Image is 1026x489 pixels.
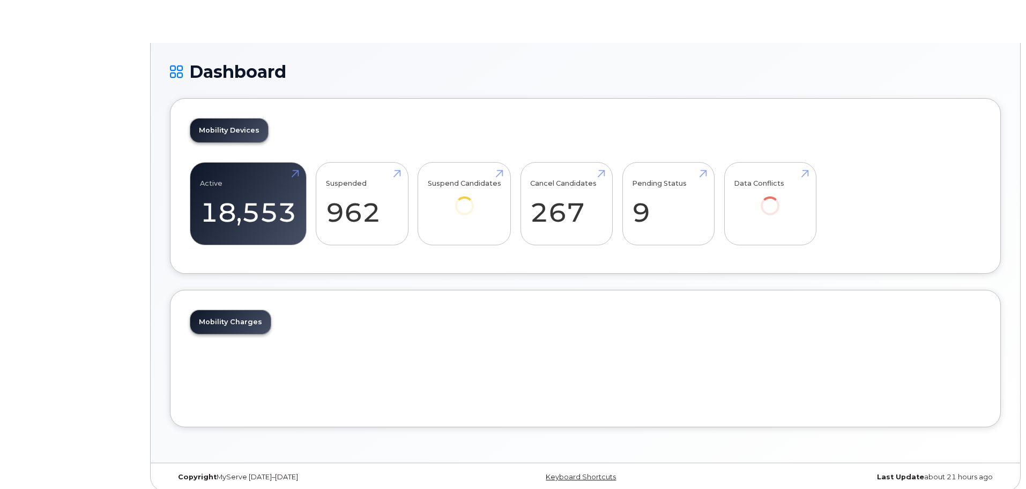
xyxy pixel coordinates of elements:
div: MyServe [DATE]–[DATE] [170,473,447,481]
a: Suspended 962 [326,169,398,239]
a: Pending Status 9 [632,169,704,239]
a: Mobility Charges [190,310,271,334]
strong: Last Update [877,473,924,481]
a: Suspend Candidates [428,169,501,230]
h1: Dashboard [170,62,1001,81]
a: Active 18,553 [200,169,296,239]
div: about 21 hours ago [724,473,1001,481]
a: Data Conflicts [734,169,806,230]
a: Keyboard Shortcuts [546,473,616,481]
a: Mobility Devices [190,119,268,142]
a: Cancel Candidates 267 [530,169,603,239]
strong: Copyright [178,473,217,481]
